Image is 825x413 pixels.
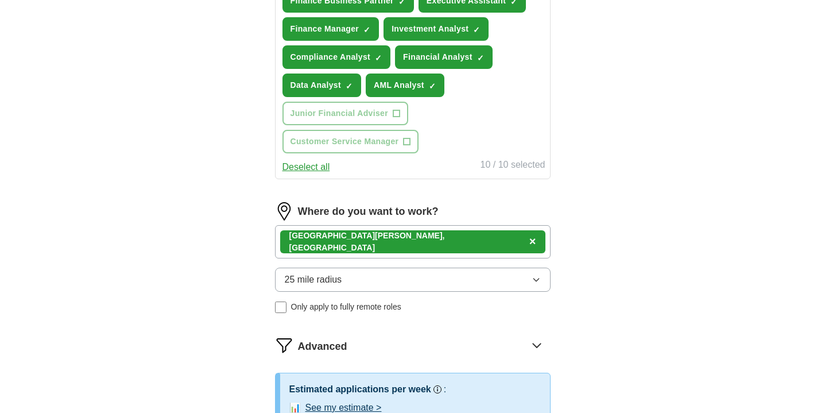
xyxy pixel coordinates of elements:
[363,25,370,34] span: ✓
[298,204,439,219] label: Where do you want to work?
[275,302,286,313] input: Only apply to fully remote roles
[285,273,342,287] span: 25 mile radius
[282,74,362,97] button: Data Analyst✓
[529,235,536,248] span: ×
[282,102,408,125] button: Junior Financial Adviser
[403,51,472,63] span: Financial Analyst
[291,23,359,35] span: Finance Manager
[374,79,424,91] span: AML Analyst
[366,74,444,97] button: AML Analyst✓
[529,233,536,250] button: ×
[275,268,551,292] button: 25 mile radius
[291,301,401,313] span: Only apply to fully remote roles
[282,45,391,69] button: Compliance Analyst✓
[298,339,347,354] span: Advanced
[291,107,388,119] span: Junior Financial Adviser
[291,51,371,63] span: Compliance Analyst
[275,202,293,221] img: location.png
[477,53,484,63] span: ✓
[289,383,431,396] h3: Estimated applications per week
[481,158,545,174] div: 10 / 10 selected
[384,17,489,41] button: Investment Analyst✓
[429,82,436,91] span: ✓
[282,160,330,174] button: Deselect all
[291,79,342,91] span: Data Analyst
[346,82,353,91] span: ✓
[275,336,293,354] img: filter
[395,45,493,69] button: Financial Analyst✓
[282,17,379,41] button: Finance Manager✓
[473,25,480,34] span: ✓
[375,53,382,63] span: ✓
[289,230,525,254] div: [GEOGRAPHIC_DATA][PERSON_NAME], [GEOGRAPHIC_DATA]
[291,136,399,148] span: Customer Service Manager
[282,130,419,153] button: Customer Service Manager
[392,23,468,35] span: Investment Analyst
[444,383,446,396] h3: :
